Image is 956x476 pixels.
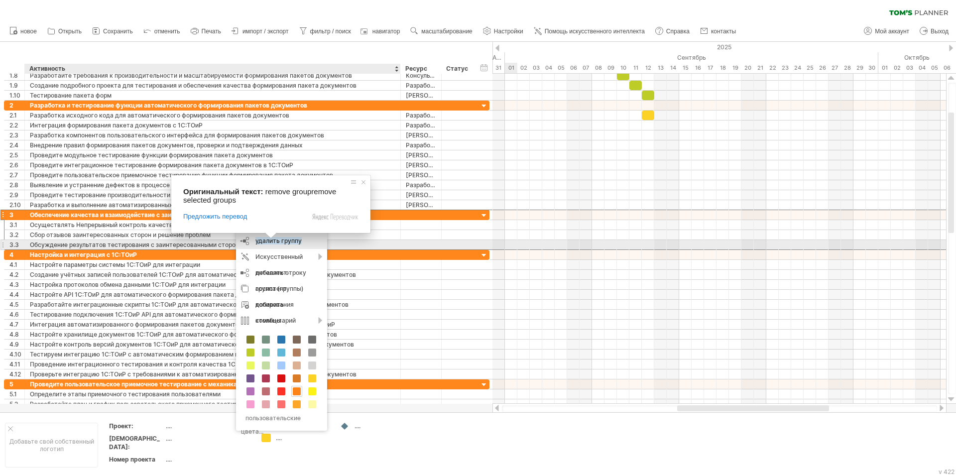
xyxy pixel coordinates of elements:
[903,63,916,73] div: Пятница, 3 октября 2025 года
[30,390,221,398] ya-tr-span: Определите этапы приемочного тестирования пользователями
[30,92,112,99] ya-tr-span: Тестирование пакета форм
[530,63,542,73] div: Среда, 3 сентября 2025 года
[931,28,949,35] ya-tr-span: Выход
[30,171,333,179] ya-tr-span: Проведите пользовательское приемочное тестирование функции формирования пакета документов
[667,63,679,73] div: Воскресенье, 14 сентября 2025 года
[30,400,258,408] ya-tr-span: Разработайте план и график пользовательского приемочного тестирования
[617,63,629,73] div: Среда, 10 сентября 2025 года
[30,351,294,358] ya-tr-span: Тестируем интеграцию 1С:ТОиР с автоматическим формированием пакета документов
[30,301,349,308] ya-tr-span: Разработайте интеграционные скрипты 1С:ТОиР для автоматического формирования пакета документов
[109,456,155,463] ya-tr-span: Номер проекта
[875,28,909,35] ya-tr-span: Мой аккаунт
[30,360,253,368] ya-tr-span: Проведение интеграционного тестирования и контроля качества 1С:ТОиР
[555,63,567,73] div: Пятница, 5 сентября 2025 года
[30,311,323,318] ya-tr-span: Тестирование подключения 1С:ТОиР API для автоматического формирования пакета документов
[9,320,24,329] div: 4.7
[704,63,717,73] div: Среда, 17 сентября 2025 года
[677,54,706,61] ya-tr-span: Сентябрь
[861,25,912,38] a: Мой аккаунт
[9,438,94,453] ya-tr-span: Добавьте свой собственный логотип
[9,81,24,90] div: 1.9
[9,180,24,190] div: 2.8
[492,63,505,73] div: Воскресенье, 31 августа 2025 года
[255,269,306,276] ya-tr-span: добавить строку
[30,161,293,169] ya-tr-span: Проведите интеграционное тестирование формирования пакета документов в 1С:ТОиР
[255,237,302,244] ya-tr-span: удалить группу
[9,240,24,249] div: 3.3
[30,141,303,149] ya-tr-span: Внедрение правил формирования пакетов документов, проверки и подтверждения данных
[30,112,289,119] ya-tr-span: Разработка исходного кода для автоматического формирования пакетов документов
[30,201,313,209] ya-tr-span: Разработка и выполнение автоматизированных тестов для формирования пакета документов
[310,28,351,35] ya-tr-span: фильтр / поиск
[9,340,24,349] div: 4.9
[166,422,249,430] div: ....
[9,190,24,200] div: 2.9
[9,359,24,369] div: 4.11
[188,25,224,38] a: Печать
[30,241,250,248] ya-tr-span: Обсуждение результатов тестирования с заинтересованными сторонами
[939,468,955,476] ya-tr-span: v 422
[276,434,330,442] div: ....
[9,310,24,319] div: 4.6
[878,63,891,73] div: Среда, 1 октября 2025 года
[9,230,24,239] div: 3.2
[406,151,456,159] ya-tr-span: [PERSON_NAME]
[372,28,400,35] ya-tr-span: навигатор
[406,112,444,119] ya-tr-span: Разработчик
[642,63,654,73] div: Пятница, 12 сентября 2025 года
[166,455,249,464] div: ....
[841,63,853,73] div: Воскресенье, 28 сентября 2025 года
[30,331,337,338] ya-tr-span: Настройте хранилище документов 1С:ТОиР для автоматического формирования пакетов документов
[30,131,324,139] ya-tr-span: Разработка компонентов пользовательского интерфейса для формирования пакетов документов
[30,231,211,238] ya-tr-span: Сбор отзывов заинтересованных сторон и решение проблем
[406,72,444,79] ya-tr-span: Консультант
[917,25,952,38] a: Выход
[9,300,24,309] div: 4.5
[406,191,456,199] ya-tr-span: [PERSON_NAME]
[406,171,456,179] ya-tr-span: [PERSON_NAME]
[666,28,690,35] ya-tr-span: Справка
[297,25,354,38] a: фильтр / поиск
[545,28,645,35] ya-tr-span: Помощь искусственного интеллекта
[928,63,941,73] div: Воскресенье, 5 октября 2025 года
[109,435,160,451] ya-tr-span: [DEMOGRAPHIC_DATA]:
[30,72,352,79] ya-tr-span: Разработайте требования к производительности и масштабируемости формирования пакетов документов
[255,285,304,308] ya-tr-span: группа (группы) копирования
[494,28,523,35] ya-tr-span: Настройки
[592,63,604,73] div: Понедельник, 8 сентября 2025 года
[9,389,24,399] div: 5.1
[9,250,24,259] div: 4
[446,65,468,72] ya-tr-span: Статус
[30,341,354,348] ya-tr-span: Настройте контроль версий документов 1С:ТОиР для автоматического формирования пакетов документов
[58,28,82,35] ya-tr-span: Открыть
[729,63,741,73] div: Пятница, 19 сентября 2025 года
[30,211,257,219] ya-tr-span: Обеспечение качества и взаимодействие с заинтересованными сторонами
[692,63,704,73] div: Вторник, 16 сентября 2025 года
[9,330,24,339] div: 4.8
[30,151,273,159] ya-tr-span: Проведите модульное тестирование функции формирования пакета документов
[9,120,24,130] div: 2.2
[183,187,339,204] span: remove groupremove selected groups
[255,317,281,324] ya-tr-span: столбцы
[183,187,263,196] span: Оригинальный текст:
[229,25,292,38] a: импорт / экспорт
[916,63,928,73] div: Суббота, 4 октября 2025 года
[853,63,866,73] div: Понедельник, 29 сентября 2025 года
[9,160,24,170] div: 2.6
[9,379,24,389] div: 5
[406,181,444,189] ya-tr-span: Разработчик
[103,28,133,35] ya-tr-span: Сохранить
[9,200,24,210] div: 2.10
[754,63,766,73] div: Воскресенье, 21 сентября 2025 года
[866,63,878,73] div: Вторник, 30 сентября 2025 года
[406,121,444,129] ya-tr-span: Разработчик
[20,28,37,35] ya-tr-span: новое
[30,281,226,288] ya-tr-span: Настройка протоколов обмена данными 1С:ТОиР для интеграции
[505,52,878,63] div: Сентябрь 2025 года
[9,130,24,140] div: 2.3
[567,63,580,73] div: Суббота, 6 сентября 2025 года
[9,101,24,110] div: 2
[406,201,456,209] ya-tr-span: [PERSON_NAME]
[9,111,24,120] div: 2.1
[408,25,475,38] a: масштабирование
